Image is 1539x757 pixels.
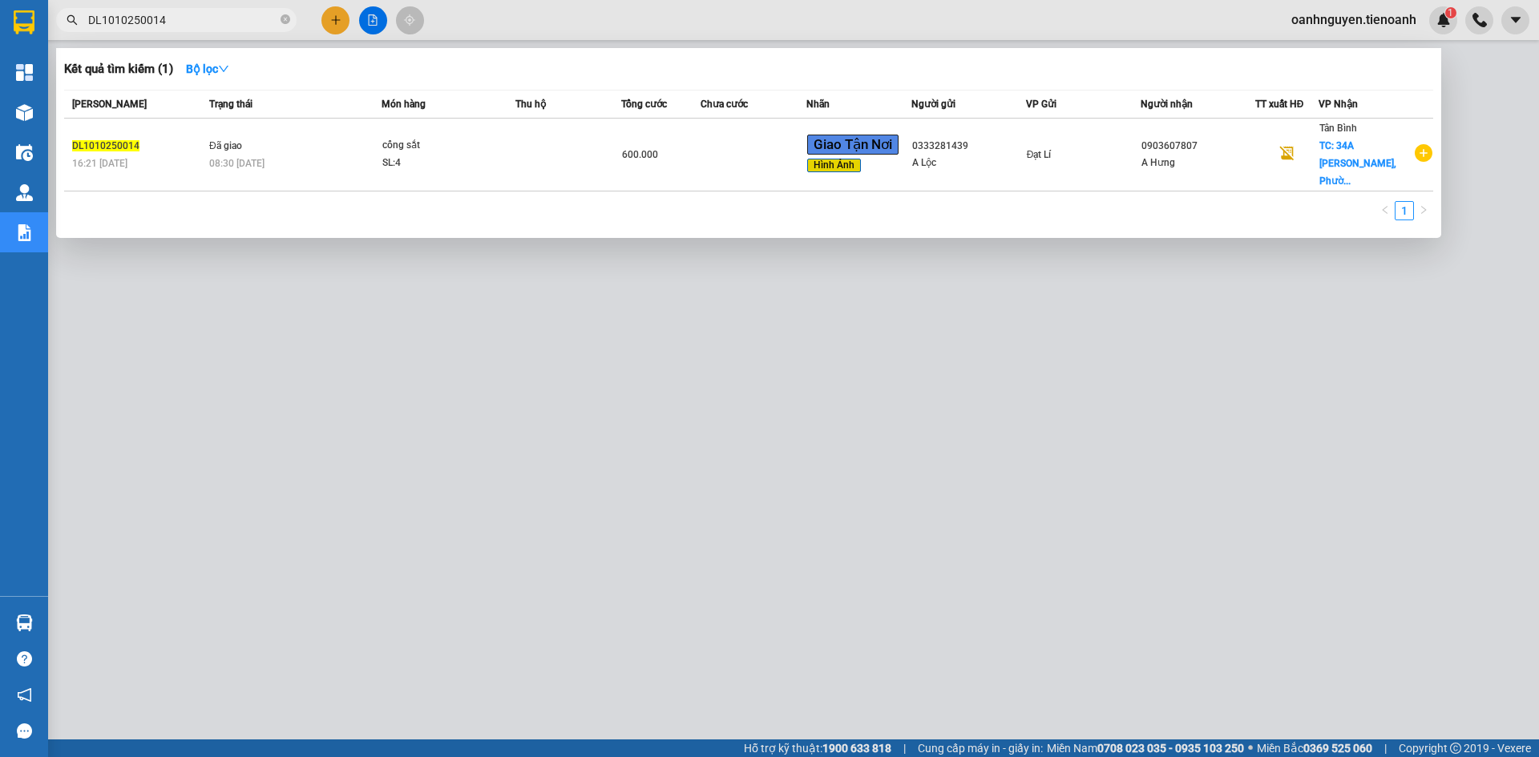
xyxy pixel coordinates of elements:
[281,13,290,28] span: close-circle
[67,14,78,26] span: search
[621,99,667,110] span: Tổng cước
[186,62,229,75] strong: Bộ lọc
[1141,99,1193,110] span: Người nhận
[1380,205,1390,215] span: left
[209,158,265,169] span: 08:30 [DATE]
[382,99,426,110] span: Món hàng
[16,224,33,241] img: solution-icon
[17,723,32,739] span: message
[72,140,139,151] span: DL1010250014
[1419,205,1428,215] span: right
[281,14,290,24] span: close-circle
[1255,99,1304,110] span: TT xuất HĐ
[17,687,32,703] span: notification
[806,99,830,110] span: Nhãn
[382,155,503,172] div: SL: 4
[16,64,33,81] img: dashboard-icon
[16,184,33,201] img: warehouse-icon
[807,135,899,154] span: Giao Tận Nơi
[72,158,127,169] span: 16:21 [DATE]
[515,99,546,110] span: Thu hộ
[807,159,861,173] span: Hình Ảnh
[1414,201,1433,220] li: Next Page
[16,614,33,631] img: warehouse-icon
[16,144,33,161] img: warehouse-icon
[912,155,1025,171] div: A Lộc
[912,138,1025,155] div: 0333281439
[1026,99,1056,110] span: VP Gửi
[173,56,242,82] button: Bộ lọcdown
[209,99,252,110] span: Trạng thái
[1396,202,1413,219] a: 1
[1319,140,1396,187] span: TC: 34A [PERSON_NAME], Phườ...
[1395,201,1414,220] li: 1
[1141,138,1254,155] div: 0903607807
[911,99,955,110] span: Người gửi
[16,104,33,121] img: warehouse-icon
[72,99,147,110] span: [PERSON_NAME]
[218,63,229,74] span: down
[701,99,748,110] span: Chưa cước
[382,137,503,155] div: cổng sắt
[14,10,34,34] img: logo-vxr
[209,140,242,151] span: Đã giao
[1319,99,1358,110] span: VP Nhận
[622,149,658,160] span: 600.000
[1027,149,1052,160] span: Đạt Lí
[1141,155,1254,171] div: A Hưng
[1375,201,1395,220] li: Previous Page
[17,651,32,666] span: question-circle
[64,61,173,78] h3: Kết quả tìm kiếm ( 1 )
[1415,144,1432,162] span: plus-circle
[88,11,277,29] input: Tìm tên, số ĐT hoặc mã đơn
[1414,201,1433,220] button: right
[1319,123,1357,134] span: Tân Bình
[1375,201,1395,220] button: left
